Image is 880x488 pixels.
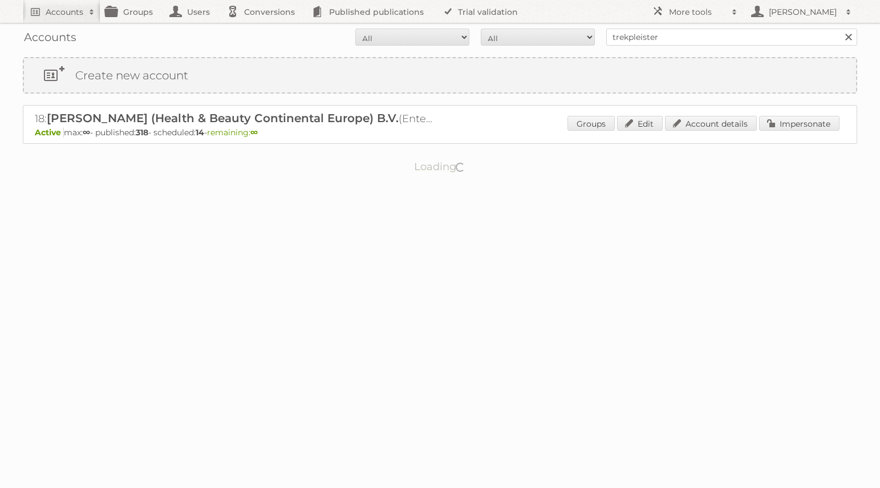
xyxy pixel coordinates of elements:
strong: ∞ [250,127,258,138]
a: Account details [665,116,757,131]
a: Edit [617,116,663,131]
strong: ∞ [83,127,90,138]
strong: 14 [196,127,204,138]
p: Loading [378,155,502,178]
span: remaining: [207,127,258,138]
strong: 318 [136,127,148,138]
span: Active [35,127,64,138]
a: Impersonate [759,116,840,131]
h2: [PERSON_NAME] [766,6,840,18]
a: Groups [567,116,615,131]
span: [PERSON_NAME] (Health & Beauty Continental Europe) B.V. [47,111,399,125]
h2: More tools [669,6,726,18]
h2: Accounts [46,6,83,18]
h2: 18: (Enterprise ∞) [35,111,434,126]
p: max: - published: - scheduled: - [35,127,845,138]
a: Create new account [24,58,856,92]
